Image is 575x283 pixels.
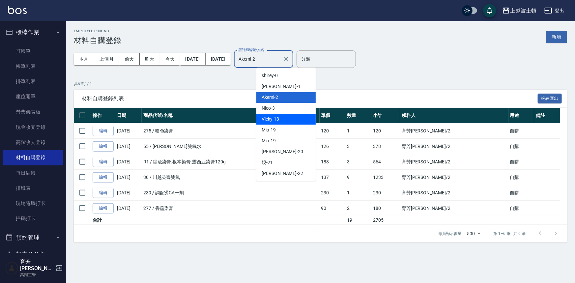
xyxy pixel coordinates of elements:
[160,53,180,65] button: 今天
[262,116,279,123] span: Vicky -13
[262,148,303,155] span: [PERSON_NAME] -20
[371,123,400,139] td: 120
[93,141,114,152] a: 編輯
[262,159,273,166] span: 靚 -21
[20,259,54,272] h5: 育芳[PERSON_NAME]
[538,94,562,104] button: 報表匯出
[546,31,567,43] button: 新增
[74,36,121,45] h3: 材料自購登錄
[94,53,119,65] button: 上個月
[500,4,539,17] button: 上越波士頓
[3,196,63,211] a: 現場電腦打卡
[119,53,140,65] button: 前天
[115,123,142,139] td: [DATE]
[400,123,508,139] td: 育芳[PERSON_NAME] /2
[345,216,371,225] td: 19
[508,139,534,154] td: 自購
[508,170,534,185] td: 自購
[3,165,63,181] a: 每日結帳
[262,170,303,177] span: [PERSON_NAME] -22
[320,185,346,201] td: 230
[142,139,320,154] td: 55 / [PERSON_NAME]雙氧水
[20,272,54,278] p: 高階主管
[262,72,278,79] span: shirey -0
[93,172,114,183] a: 編輯
[115,108,142,123] th: 日期
[345,201,371,216] td: 2
[3,120,63,135] a: 現金收支登錄
[494,231,526,237] p: 第 1–6 筆 共 6 筆
[345,170,371,185] td: 9
[91,216,115,225] td: 合計
[371,185,400,201] td: 230
[3,181,63,196] a: 排班表
[371,201,400,216] td: 180
[538,95,562,101] a: 報表匯出
[3,135,63,150] a: 高階收支登錄
[534,108,560,123] th: 備註
[400,108,508,123] th: 領料人
[115,139,142,154] td: [DATE]
[3,74,63,89] a: 掛單列表
[508,154,534,170] td: 自購
[542,5,567,17] button: 登出
[400,185,508,201] td: 育芳[PERSON_NAME] /2
[93,188,114,198] a: 編輯
[8,6,27,14] img: Logo
[508,123,534,139] td: 自購
[142,185,320,201] td: 239 / 調配燙CA一劑
[320,139,346,154] td: 126
[93,126,114,136] a: 編輯
[320,154,346,170] td: 188
[93,157,114,167] a: 編輯
[115,185,142,201] td: [DATE]
[142,201,320,216] td: 277 / 香薰染膏
[345,185,371,201] td: 1
[3,89,63,104] a: 座位開單
[142,108,320,123] th: 商品代號/名稱
[93,203,114,213] a: 編輯
[74,29,121,33] h2: Employee Picking
[140,53,160,65] button: 昨天
[320,108,346,123] th: 單價
[371,170,400,185] td: 1233
[180,53,205,65] button: [DATE]
[400,201,508,216] td: 育芳[PERSON_NAME] /2
[262,94,278,101] span: Akemi -2
[262,137,276,144] span: Mia -19
[438,231,462,237] p: 每頁顯示數量
[3,104,63,120] a: 營業儀表板
[546,34,567,40] a: 新增
[3,246,63,263] button: 報表及分析
[115,170,142,185] td: [DATE]
[400,154,508,170] td: 育芳[PERSON_NAME] /2
[465,225,483,242] div: 500
[400,139,508,154] td: 育芳[PERSON_NAME] /2
[3,150,63,165] a: 材料自購登錄
[239,47,264,52] label: 設計師編號/姓名
[371,139,400,154] td: 378
[320,123,346,139] td: 120
[74,81,567,87] p: 共 6 筆, 1 / 1
[5,262,18,275] img: Person
[510,7,536,15] div: 上越波士頓
[345,139,371,154] td: 3
[3,24,63,41] button: 櫃檯作業
[508,201,534,216] td: 自購
[3,211,63,226] a: 掃碼打卡
[262,105,275,112] span: Nico -3
[82,95,538,102] span: 材料自購登錄列表
[115,154,142,170] td: [DATE]
[508,108,534,123] th: 用途
[320,170,346,185] td: 137
[142,154,320,170] td: R1 / 綻放染膏.根本染膏.露西亞染膏120g
[282,54,291,64] button: Clear
[320,201,346,216] td: 90
[345,123,371,139] td: 1
[3,59,63,74] a: 帳單列表
[508,185,534,201] td: 自購
[142,170,320,185] td: 30 / 川越染膏雙氧
[371,216,400,225] td: 2705
[3,229,63,246] button: 預約管理
[262,83,301,90] span: [PERSON_NAME] -1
